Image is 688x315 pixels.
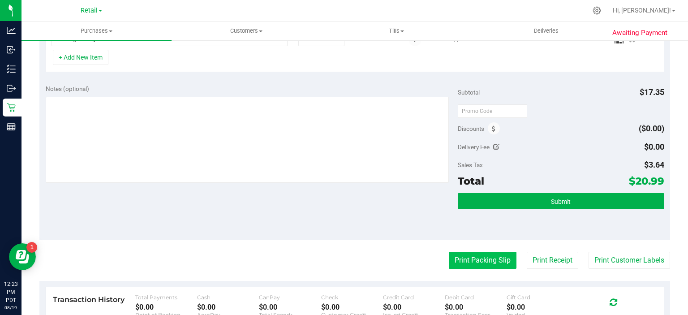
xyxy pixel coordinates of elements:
[458,104,527,118] input: Promo Code
[449,252,516,269] button: Print Packing Slip
[458,121,484,137] span: Discounts
[639,124,664,133] span: ($0.00)
[493,144,499,150] i: Edit Delivery Fee
[172,22,322,40] a: Customers
[21,27,172,35] span: Purchases
[322,27,471,35] span: Tills
[322,22,472,40] a: Tills
[383,294,445,301] div: Credit Card
[26,242,37,253] iframe: Resource center unread badge
[53,50,108,65] button: + Add New Item
[458,89,480,96] span: Subtotal
[644,142,664,151] span: $0.00
[7,26,16,35] inline-svg: Analytics
[551,198,571,205] span: Submit
[629,175,664,187] span: $20.99
[458,193,664,209] button: Submit
[591,6,602,15] div: Manage settings
[4,304,17,311] p: 08/19
[644,160,664,169] span: $3.64
[7,84,16,93] inline-svg: Outbound
[81,7,98,14] span: Retail
[7,45,16,54] inline-svg: Inbound
[589,252,670,269] button: Print Customer Labels
[445,303,507,311] div: $0.00
[445,294,507,301] div: Debit Card
[613,7,671,14] span: Hi, [PERSON_NAME]!
[7,122,16,131] inline-svg: Reports
[7,103,16,112] inline-svg: Retail
[259,294,321,301] div: CanPay
[612,28,667,38] span: Awaiting Payment
[172,27,321,35] span: Customers
[9,243,36,270] iframe: Resource center
[425,37,466,42] span: No discounts applied
[458,161,483,168] span: Sales Tax
[4,280,17,304] p: 12:23 PM PDT
[471,22,621,40] a: Deliveries
[383,303,445,311] div: $0.00
[135,294,197,301] div: Total Payments
[507,294,568,301] div: Gift Card
[197,303,259,311] div: $0.00
[259,303,321,311] div: $0.00
[640,87,664,97] span: $17.35
[321,294,383,301] div: Check
[135,303,197,311] div: $0.00
[46,85,89,92] span: Notes (optional)
[507,303,568,311] div: $0.00
[321,303,383,311] div: $0.00
[458,175,484,187] span: Total
[197,294,259,301] div: Cash
[7,65,16,73] inline-svg: Inventory
[458,143,490,151] span: Delivery Fee
[527,252,578,269] button: Print Receipt
[522,27,571,35] span: Deliveries
[21,22,172,40] a: Purchases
